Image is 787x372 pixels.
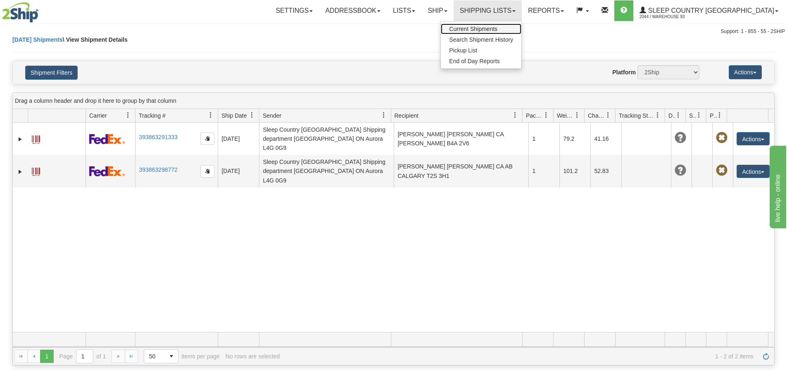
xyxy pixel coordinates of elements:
button: Actions [737,132,770,145]
a: Carrier filter column settings [121,108,135,122]
div: No rows are selected [226,353,280,360]
div: Support: 1 - 855 - 55 - 2SHIP [2,28,785,35]
a: Label [32,132,40,145]
span: Pickup Status [710,111,717,120]
a: Weight filter column settings [570,108,584,122]
a: Pickup List [441,45,521,56]
td: 101.2 [559,155,590,187]
a: Refresh [759,350,773,363]
td: 41.16 [590,123,621,155]
span: Delivery Status [668,111,675,120]
span: 2044 / Warehouse 93 [640,13,701,21]
td: 79.2 [559,123,590,155]
a: Pickup Status filter column settings [713,108,727,122]
a: Expand [16,135,24,143]
a: [DATE] Shipments [12,36,63,43]
a: Shipment Issues filter column settings [692,108,706,122]
img: 2 - FedEx Express® [89,134,125,144]
button: Actions [729,65,762,79]
a: Packages filter column settings [539,108,553,122]
span: Current Shipments [449,26,497,32]
td: 1 [528,123,559,155]
span: Pickup Not Assigned [716,165,728,176]
td: [PERSON_NAME] [PERSON_NAME] CA [PERSON_NAME] B4A 2V6 [394,123,528,155]
input: Page 1 [76,350,93,363]
a: Reports [522,0,570,21]
a: 393863291333 [139,134,177,140]
span: Ship Date [221,111,247,120]
span: Pickup Not Assigned [716,132,728,144]
td: Sleep Country [GEOGRAPHIC_DATA] Shipping department [GEOGRAPHIC_DATA] ON Aurora L4G 0G9 [259,123,394,155]
button: Copy to clipboard [200,165,214,178]
td: [DATE] [218,155,259,187]
td: Sleep Country [GEOGRAPHIC_DATA] Shipping department [GEOGRAPHIC_DATA] ON Aurora L4G 0G9 [259,155,394,187]
span: Unknown [675,132,686,144]
a: Addressbook [319,0,387,21]
td: 1 [528,155,559,187]
a: Ship Date filter column settings [245,108,259,122]
span: Page 1 [40,350,53,363]
img: 2 - FedEx Express® [89,166,125,176]
span: Sleep Country [GEOGRAPHIC_DATA] [646,7,774,14]
a: Tracking Status filter column settings [651,108,665,122]
span: Carrier [89,111,107,120]
td: [DATE] [218,123,259,155]
span: items per page [144,349,220,363]
a: Delivery Status filter column settings [671,108,685,122]
span: select [165,350,178,363]
a: End of Day Reports [441,56,521,66]
span: Shipment Issues [689,111,696,120]
span: Page sizes drop down [144,349,178,363]
span: Search Shipment History [449,36,513,43]
div: live help - online [6,5,76,15]
iframe: chat widget [768,144,786,228]
a: Charge filter column settings [601,108,615,122]
a: Ship [421,0,453,21]
a: Search Shipment History [441,34,521,45]
span: Recipient [395,111,418,120]
a: Lists [387,0,421,21]
span: End of Day Reports [449,58,499,64]
a: Settings [269,0,319,21]
span: \ View Shipment Details [63,36,128,43]
div: grid grouping header [13,93,774,109]
a: Sender filter column settings [377,108,391,122]
a: Shipping lists [454,0,522,21]
span: Packages [526,111,543,120]
label: Platform [612,68,636,76]
span: Sender [263,111,281,120]
span: 1 - 2 of 2 items [285,353,754,360]
td: 52.83 [590,155,621,187]
a: 393863298772 [139,166,177,173]
span: Unknown [675,165,686,176]
a: Current Shipments [441,24,521,34]
span: Charge [588,111,605,120]
td: [PERSON_NAME] [PERSON_NAME] CA AB CALGARY T2S 3H1 [394,155,528,187]
span: Tracking # [139,111,166,120]
a: Expand [16,168,24,176]
a: Label [32,164,40,177]
button: Copy to clipboard [200,133,214,145]
span: Weight [557,111,574,120]
button: Shipment Filters [25,66,78,80]
a: Recipient filter column settings [508,108,522,122]
a: Tracking # filter column settings [204,108,218,122]
span: Page of 1 [59,349,106,363]
span: 50 [149,352,160,360]
span: Pickup List [449,47,477,54]
a: Sleep Country [GEOGRAPHIC_DATA] 2044 / Warehouse 93 [633,0,785,21]
button: Actions [737,165,770,178]
span: Tracking Status [619,111,655,120]
img: logo2044.jpg [2,2,38,23]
